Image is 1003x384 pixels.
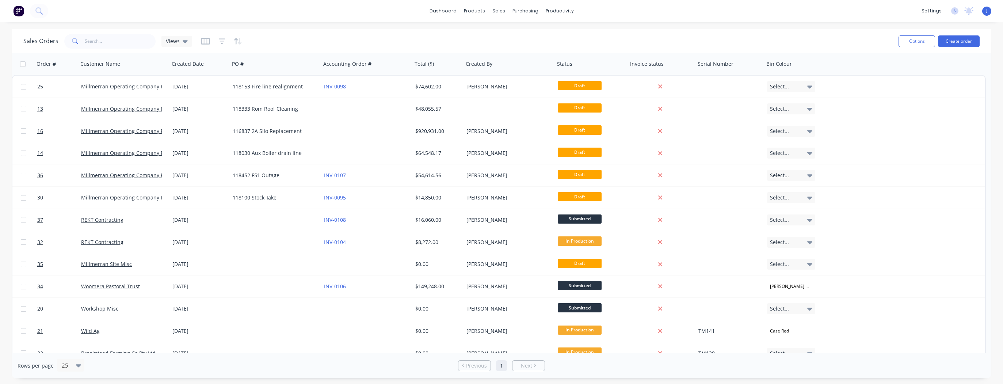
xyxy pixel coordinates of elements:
span: In Production [558,236,602,246]
div: Created Date [172,60,204,68]
a: Millmerran Operating Company Pty Ltd [81,194,177,201]
a: INV-0095 [324,194,346,201]
a: 30 [37,187,81,209]
div: [DATE] [172,194,227,201]
div: products [460,5,489,16]
span: Select... [770,305,789,312]
span: 32 [37,239,43,246]
a: 16 [37,120,81,142]
div: TM139 [698,350,758,357]
span: Select... [770,83,789,90]
a: Millmerran Operating Company Pty Ltd [81,128,177,134]
span: 30 [37,194,43,201]
span: In Production [558,326,602,335]
span: Draft [558,259,602,268]
div: Bin Colour [766,60,792,68]
span: Submitted [558,281,602,290]
div: 118153 Fire line realignment [233,83,314,90]
div: TM141 [698,327,758,335]
div: $14,850.00 [415,194,458,201]
div: Customer Name [80,60,120,68]
a: 25 [37,76,81,98]
a: Page 1 is your current page [496,360,507,371]
div: Total ($) [415,60,434,68]
span: 14 [37,149,43,157]
div: [DATE] [172,172,227,179]
button: Create order [938,35,980,47]
a: 34 [37,275,81,297]
a: dashboard [426,5,460,16]
div: [DATE] [172,327,227,335]
span: 35 [37,261,43,268]
div: [DATE] [172,239,227,246]
div: sales [489,5,509,16]
div: [PERSON_NAME] Deere Green [767,282,815,291]
h1: Sales Orders [23,38,58,45]
div: 118100 Stock Take [233,194,314,201]
a: INV-0104 [324,239,346,246]
div: $0.00 [415,305,458,312]
div: [PERSON_NAME] [466,172,548,179]
ul: Pagination [455,360,548,371]
span: Draft [558,103,602,113]
a: INV-0098 [324,83,346,90]
div: Order # [37,60,56,68]
span: 20 [37,305,43,312]
span: In Production [558,347,602,357]
span: Select... [770,239,789,246]
div: Created By [466,60,492,68]
a: REKT Contracting [81,216,123,223]
a: 36 [37,164,81,186]
span: Previous [466,362,487,369]
a: 35 [37,253,81,275]
div: [PERSON_NAME] [466,216,548,224]
span: Draft [558,170,602,179]
div: [DATE] [172,261,227,268]
div: Case Red [767,326,792,336]
div: [DATE] [172,305,227,312]
span: Select... [770,105,789,113]
a: 20 [37,298,81,320]
span: 36 [37,172,43,179]
a: INV-0108 [324,216,346,223]
span: Select... [770,216,789,224]
button: Options [899,35,935,47]
div: [PERSON_NAME] [466,194,548,201]
div: [PERSON_NAME] [466,239,548,246]
div: [PERSON_NAME] [466,261,548,268]
div: Invoice status [630,60,664,68]
div: [DATE] [172,83,227,90]
a: Woomera Pastoral Trust [81,283,140,290]
div: [DATE] [172,283,227,290]
span: Draft [558,192,602,201]
span: 13 [37,105,43,113]
a: INV-0107 [324,172,346,179]
div: [PERSON_NAME] [466,327,548,335]
div: productivity [542,5,577,16]
span: Next [521,362,532,369]
div: [PERSON_NAME] [466,305,548,312]
div: [PERSON_NAME] [466,149,548,157]
span: Select... [770,194,789,201]
a: INV-0106 [324,283,346,290]
span: Select... [770,128,789,135]
img: Factory [13,5,24,16]
span: Draft [558,125,602,134]
a: 21 [37,320,81,342]
a: 32 [37,231,81,253]
div: $0.00 [415,327,458,335]
span: 21 [37,327,43,335]
a: Brookstead Farming Co Pty Ltd [81,350,156,357]
div: [PERSON_NAME] [466,350,548,357]
div: Accounting Order # [323,60,371,68]
span: Draft [558,81,602,90]
a: Previous page [458,362,491,369]
div: $16,060.00 [415,216,458,224]
a: Millmerran Operating Company Pty Ltd [81,172,177,179]
div: purchasing [509,5,542,16]
div: [PERSON_NAME] [466,83,548,90]
div: 116837 2A Silo Replacement [233,128,314,135]
a: 37 [37,209,81,231]
div: [DATE] [172,128,227,135]
div: $920,931.00 [415,128,458,135]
